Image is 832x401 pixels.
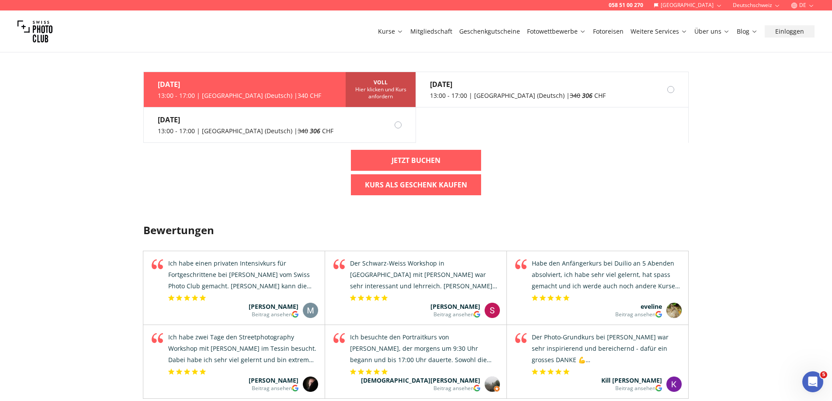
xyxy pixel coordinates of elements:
iframe: Intercom live chat [802,371,823,392]
a: Fotoreisen [593,27,624,36]
a: 058 51 00 270 [609,2,643,9]
a: Geschenkgutscheine [459,27,520,36]
button: Mitgliedschaft [407,25,456,38]
div: [DATE] [158,79,321,90]
button: Weitere Services [627,25,691,38]
div: Hier klicken und Kurs anfordern [353,86,409,100]
button: Blog [733,25,761,38]
button: Über uns [691,25,733,38]
div: 13:00 - 17:00 | [GEOGRAPHIC_DATA] (Deutsch) | CHF [158,127,333,135]
a: Über uns [694,27,730,36]
div: [DATE] [158,114,333,125]
div: [DATE] [430,79,606,90]
div: VOLL [353,79,409,86]
div: 13:00 - 17:00 | [GEOGRAPHIC_DATA] (Deutsch) | CHF [430,91,606,100]
a: Kurs als Geschenk kaufen [351,174,481,195]
a: Mitgliedschaft [410,27,452,36]
a: Fotowettbewerbe [527,27,586,36]
span: 340 [570,91,580,100]
span: 5 [820,371,827,378]
button: Kurse [374,25,407,38]
button: Fotowettbewerbe [523,25,589,38]
img: Swiss photo club [17,14,52,49]
button: Einloggen [765,25,815,38]
a: Blog [737,27,758,36]
span: 340 [298,127,308,135]
a: Kurse [378,27,403,36]
button: Fotoreisen [589,25,627,38]
em: 306 [582,91,593,100]
a: Weitere Services [631,27,687,36]
h3: Bewertungen [143,223,689,237]
a: VOLLHier klicken und Kurs anfordern [346,72,416,107]
a: Jetzt buchen [351,150,481,171]
b: Jetzt buchen [392,155,440,166]
div: 13:00 - 17:00 | [GEOGRAPHIC_DATA] (Deutsch) | 340 CHF [158,91,321,100]
b: Kurs als Geschenk kaufen [365,180,467,190]
button: Geschenkgutscheine [456,25,523,38]
em: 306 [310,127,320,135]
